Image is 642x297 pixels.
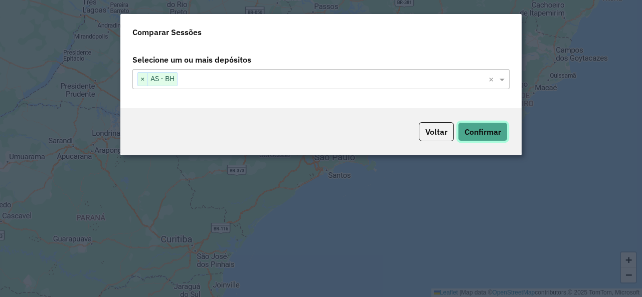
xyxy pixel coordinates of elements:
[126,50,516,69] label: Selecione um ou mais depósitos
[489,73,497,85] span: Clear all
[419,122,454,141] button: Voltar
[132,26,202,38] h4: Comparar Sessões
[458,122,508,141] button: Confirmar
[148,73,177,85] span: AS - BH
[138,73,148,85] span: ×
